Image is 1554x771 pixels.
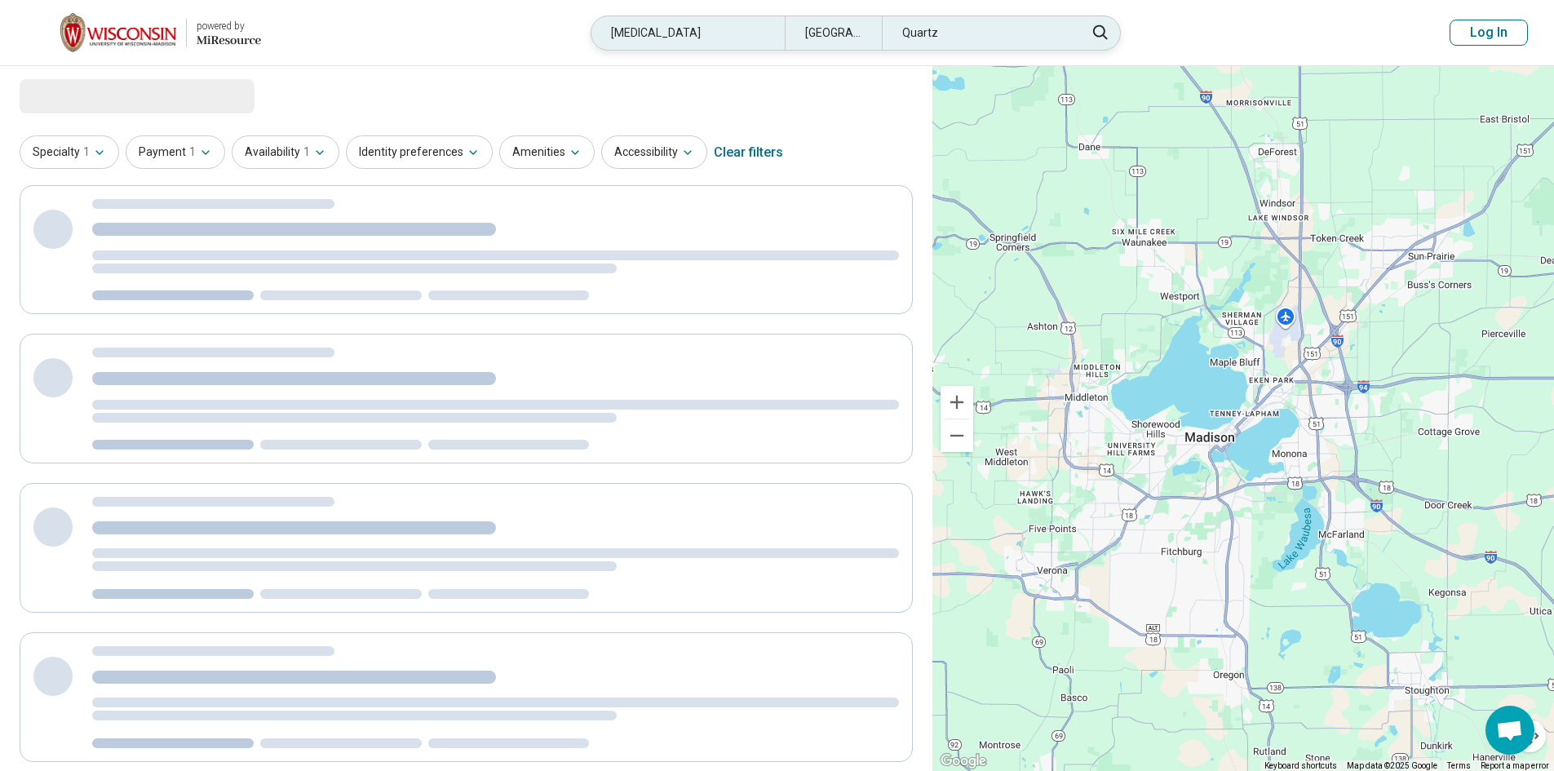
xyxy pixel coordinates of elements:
[601,135,707,169] button: Accessibility
[591,16,785,50] div: [MEDICAL_DATA]
[232,135,339,169] button: Availability1
[197,19,261,33] div: powered by
[941,386,973,419] button: Zoom in
[20,135,119,169] button: Specialty1
[303,144,310,161] span: 1
[83,144,90,161] span: 1
[1347,761,1437,770] span: Map data ©2025 Google
[714,133,783,172] div: Clear filters
[26,13,261,52] a: University of Wisconsin-Madisonpowered by
[785,16,882,50] div: [GEOGRAPHIC_DATA]
[882,16,1075,50] div: Quartz
[1481,761,1549,770] a: Report a map error
[1447,761,1471,770] a: Terms (opens in new tab)
[1450,20,1528,46] button: Log In
[126,135,225,169] button: Payment1
[1485,706,1534,755] div: Open chat
[941,419,973,452] button: Zoom out
[189,144,196,161] span: 1
[20,79,157,112] span: Loading...
[60,13,176,52] img: University of Wisconsin-Madison
[499,135,595,169] button: Amenities
[346,135,493,169] button: Identity preferences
